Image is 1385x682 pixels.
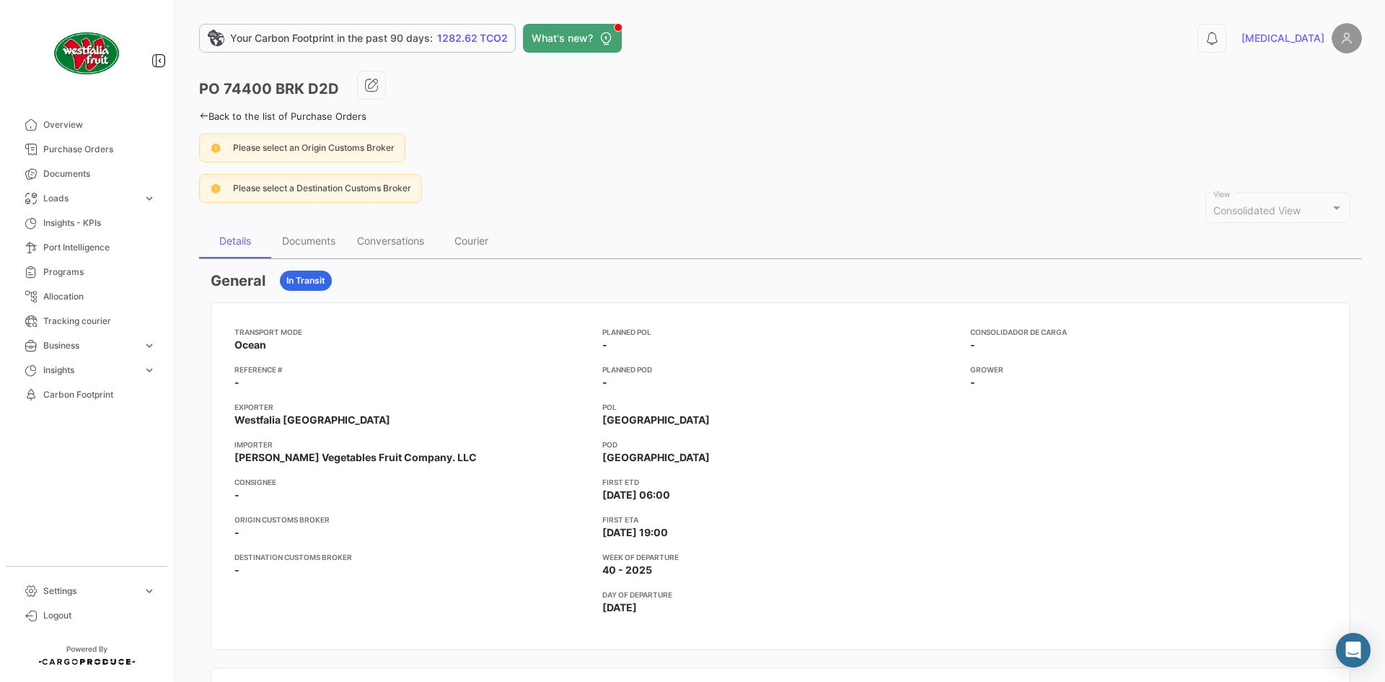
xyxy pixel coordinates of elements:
span: expand_more [143,364,156,377]
span: Carbon Footprint [43,388,156,401]
app-card-info-title: Planned POL [602,326,959,338]
a: Your Carbon Footprint in the past 90 days:1282.62 TCO2 [199,24,516,53]
span: [GEOGRAPHIC_DATA] [602,450,710,465]
span: [DATE] [602,600,637,615]
span: [MEDICAL_DATA] [1241,31,1324,45]
app-card-info-title: POL [602,401,959,413]
span: Overview [43,118,156,131]
span: Business [43,339,137,352]
img: placeholder-user.png [1332,23,1362,53]
a: Insights - KPIs [12,211,162,235]
span: - [602,375,607,390]
span: 40 - 2025 [602,563,652,577]
app-card-info-title: Consignee [234,476,591,488]
app-card-info-title: Reference # [234,364,591,375]
div: Courier [454,235,488,247]
app-card-info-title: Week of departure [602,551,959,563]
span: - [970,338,975,352]
app-card-info-title: Exporter [234,401,591,413]
span: Documents [43,167,156,180]
div: Open Intercom Messenger [1336,633,1371,668]
div: Documents [282,235,335,247]
span: [PERSON_NAME] Vegetables Fruit Company. LLC [234,450,477,465]
span: Please select an Origin Customs Broker [233,142,395,153]
mat-select-trigger: Consolidated View [1213,204,1301,217]
app-card-info-title: Day of departure [602,589,959,600]
a: Tracking courier [12,309,162,333]
span: [DATE] 06:00 [602,488,670,502]
span: Please select a Destination Customs Broker [233,183,411,193]
img: client-50.png [50,17,123,89]
span: expand_more [143,192,156,205]
span: Tracking courier [43,315,156,328]
span: Purchase Orders [43,143,156,156]
span: Allocation [43,290,156,303]
span: Ocean [234,338,266,352]
app-card-info-title: Planned POD [602,364,959,375]
a: Carbon Footprint [12,382,162,407]
a: Back to the list of Purchase Orders [199,110,366,122]
span: Westfalia [GEOGRAPHIC_DATA] [234,413,390,427]
app-card-info-title: Consolidador de Carga [970,326,1327,338]
span: expand_more [143,339,156,352]
span: In Transit [286,274,325,287]
app-card-info-title: Destination Customs Broker [234,551,591,563]
span: Programs [43,266,156,279]
span: [DATE] 19:00 [602,525,668,540]
span: Insights [43,364,137,377]
span: Insights - KPIs [43,217,156,229]
span: - [970,375,975,390]
span: Your Carbon Footprint in the past 90 days: [230,31,433,45]
button: What's new? [523,24,622,53]
span: [GEOGRAPHIC_DATA] [602,413,710,427]
span: - [234,375,239,390]
app-card-info-title: First ETD [602,476,959,488]
a: Port Intelligence [12,235,162,260]
app-card-info-title: POD [602,439,959,450]
span: - [234,563,239,577]
span: - [602,338,607,352]
app-card-info-title: Origin Customs Broker [234,514,591,525]
a: Overview [12,113,162,137]
span: Settings [43,585,137,598]
a: Purchase Orders [12,137,162,162]
span: 1282.62 TCO2 [437,31,508,45]
div: Details [219,235,251,247]
a: Programs [12,260,162,284]
span: expand_more [143,585,156,598]
span: What's new? [532,31,593,45]
span: - [234,525,239,540]
span: Loads [43,192,137,205]
app-card-info-title: Importer [234,439,591,450]
a: Allocation [12,284,162,309]
span: Port Intelligence [43,241,156,254]
h3: General [211,271,265,291]
app-card-info-title: First ETA [602,514,959,525]
app-card-info-title: Grower [970,364,1327,375]
h3: PO 74400 BRK D2D [199,79,339,99]
a: Documents [12,162,162,186]
div: Conversations [357,235,424,247]
span: - [234,488,239,502]
span: Logout [43,609,156,622]
app-card-info-title: Transport mode [234,326,591,338]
